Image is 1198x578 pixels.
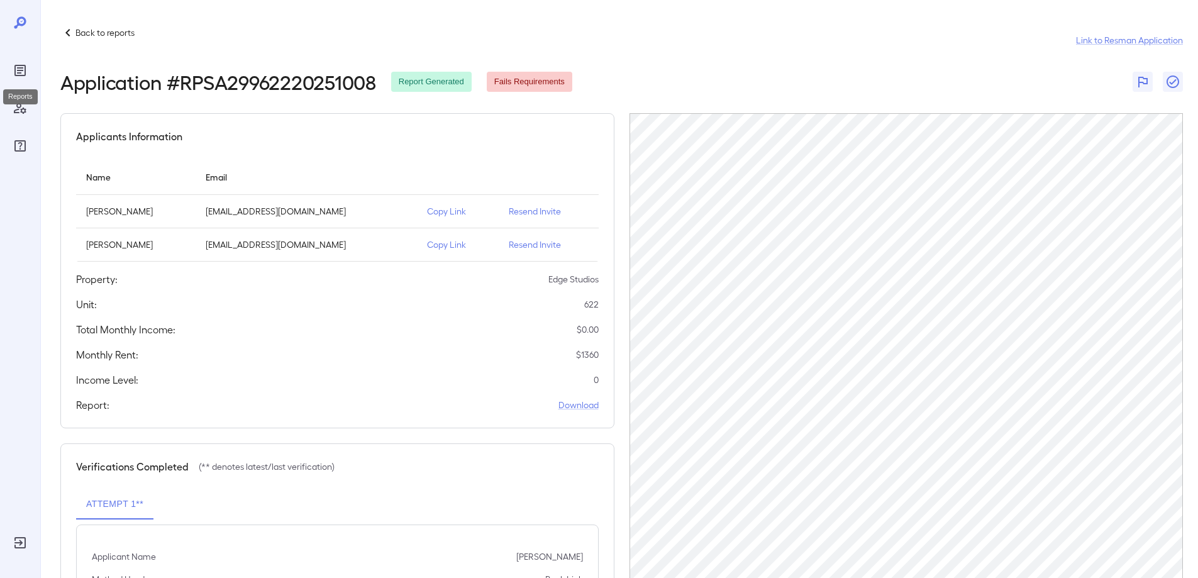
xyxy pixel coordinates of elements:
[76,272,118,287] h5: Property:
[76,347,138,362] h5: Monthly Rent:
[548,273,599,286] p: Edge Studios
[509,238,589,251] p: Resend Invite
[391,76,472,88] span: Report Generated
[3,89,38,104] div: Reports
[487,76,572,88] span: Fails Requirements
[10,60,30,81] div: Reports
[92,550,156,563] p: Applicant Name
[584,298,599,311] p: 622
[76,489,153,520] button: Attempt 1**
[75,26,135,39] p: Back to reports
[76,129,182,144] h5: Applicants Information
[60,70,376,93] h2: Application # RPSA29962220251008
[576,348,599,361] p: $ 1360
[1133,72,1153,92] button: Flag Report
[206,205,407,218] p: [EMAIL_ADDRESS][DOMAIN_NAME]
[10,98,30,118] div: Manage Users
[427,238,489,251] p: Copy Link
[76,397,109,413] h5: Report:
[76,459,189,474] h5: Verifications Completed
[76,372,138,387] h5: Income Level:
[76,297,97,312] h5: Unit:
[1163,72,1183,92] button: Close Report
[558,399,599,411] a: Download
[196,159,417,195] th: Email
[76,322,175,337] h5: Total Monthly Income:
[427,205,489,218] p: Copy Link
[509,205,589,218] p: Resend Invite
[86,205,186,218] p: [PERSON_NAME]
[76,159,599,262] table: simple table
[199,460,335,473] p: (** denotes latest/last verification)
[10,136,30,156] div: FAQ
[577,323,599,336] p: $ 0.00
[1076,34,1183,47] a: Link to Resman Application
[10,533,30,553] div: Log Out
[594,374,599,386] p: 0
[86,238,186,251] p: [PERSON_NAME]
[516,550,583,563] p: [PERSON_NAME]
[206,238,407,251] p: [EMAIL_ADDRESS][DOMAIN_NAME]
[76,159,196,195] th: Name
